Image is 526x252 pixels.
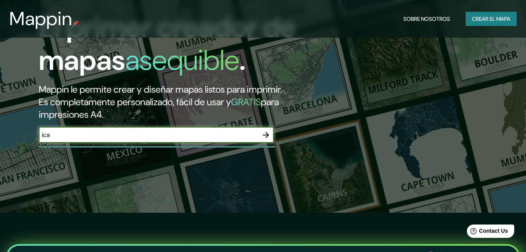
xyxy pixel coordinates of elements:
h3: Mappin [9,8,72,30]
font: Crear el mapa [472,14,510,24]
iframe: Help widget launcher [456,221,517,243]
h2: Mappin le permite crear y diseñar mapas listos para imprimir. Es completamente personalizado, fác... [39,83,302,121]
input: Elige tu lugar favorito [39,130,258,139]
button: Sobre nosotros [400,12,453,26]
img: mappin-pin [72,20,79,27]
font: Sobre nosotros [403,14,450,24]
h5: GRATIS [231,96,261,108]
h1: asequible [125,42,239,79]
h1: El primer creador de mapas . [39,11,302,83]
button: Crear el mapa [466,12,517,26]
